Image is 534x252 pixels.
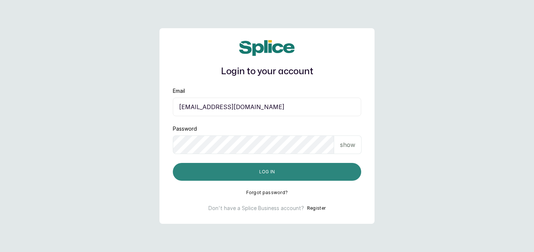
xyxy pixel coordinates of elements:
[173,65,361,78] h1: Login to your account
[340,140,355,149] p: show
[173,163,361,181] button: Log in
[307,204,326,212] button: Register
[173,98,361,116] input: email@acme.com
[173,125,197,132] label: Password
[246,190,288,196] button: Forgot password?
[208,204,304,212] p: Don't have a Splice Business account?
[173,87,185,95] label: Email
